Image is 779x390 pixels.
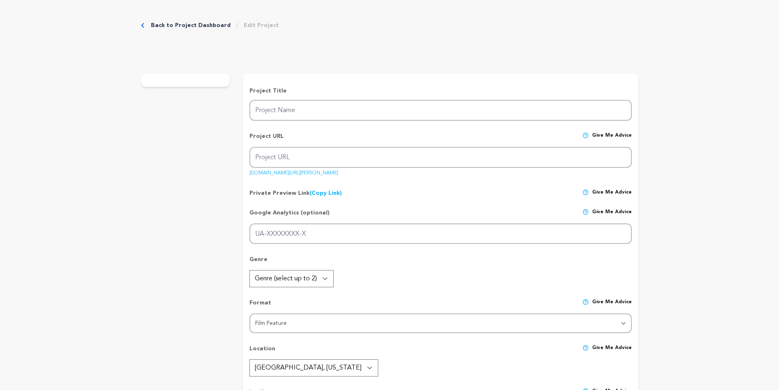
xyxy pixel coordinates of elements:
[582,189,589,196] img: help-circle.svg
[141,21,279,29] div: Breadcrumb
[151,21,231,29] a: Back to Project Dashboard
[249,209,330,223] p: Google Analytics (optional)
[249,87,631,95] p: Project Title
[244,21,279,29] a: Edit Project
[249,100,631,121] input: Project Name
[249,167,338,176] a: [DOMAIN_NAME][URL][PERSON_NAME]
[592,209,632,223] span: Give me advice
[310,190,342,196] a: (Copy Link)
[249,299,271,313] p: Format
[592,189,632,197] span: Give me advice
[249,223,631,244] input: UA-XXXXXXXX-X
[592,345,632,359] span: Give me advice
[249,147,631,168] input: Project URL
[582,345,589,351] img: help-circle.svg
[249,189,342,197] p: Private Preview Link
[249,132,284,147] p: Project URL
[249,255,631,270] p: Genre
[582,209,589,215] img: help-circle.svg
[249,345,275,359] p: Location
[582,299,589,305] img: help-circle.svg
[592,132,632,147] span: Give me advice
[582,132,589,139] img: help-circle.svg
[592,299,632,313] span: Give me advice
